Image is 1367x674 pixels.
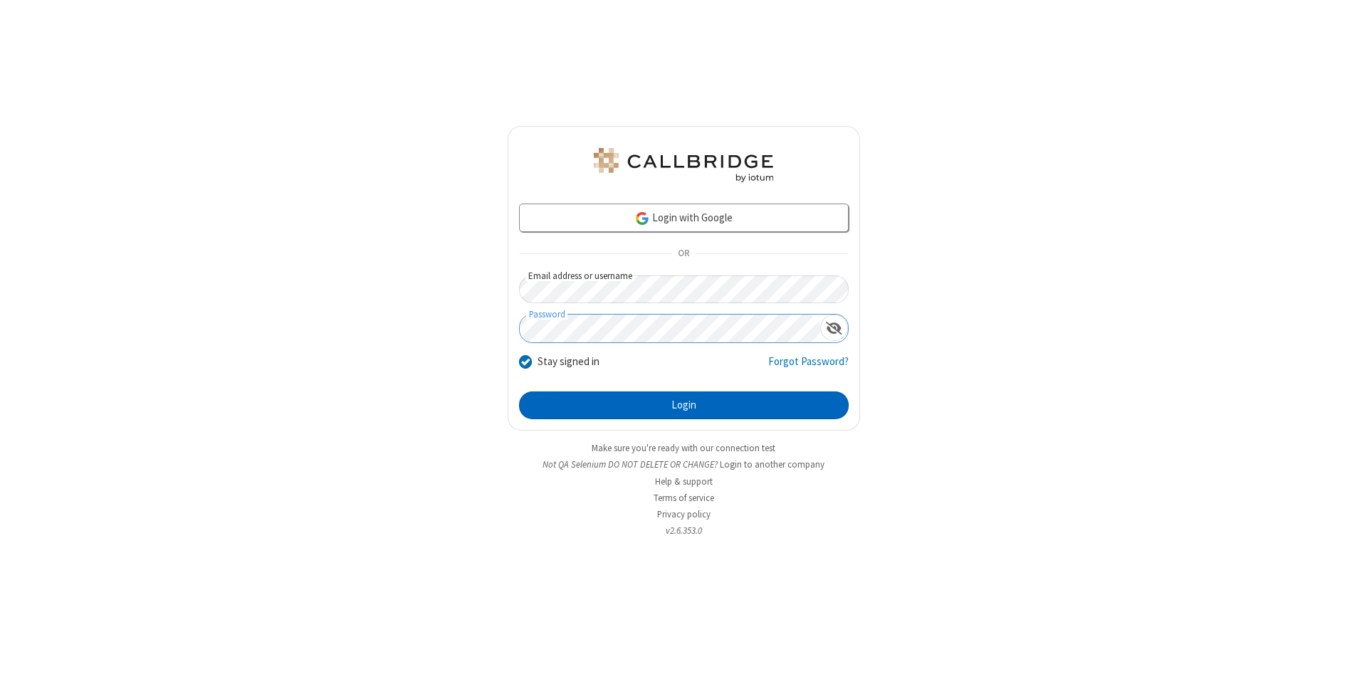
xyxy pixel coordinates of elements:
li: v2.6.353.0 [508,524,860,537]
img: google-icon.png [634,211,650,226]
a: Forgot Password? [768,354,849,381]
input: Password [520,315,820,342]
a: Terms of service [654,492,714,504]
a: Make sure you're ready with our connection test [592,442,775,454]
label: Stay signed in [538,354,599,370]
button: Login to another company [720,458,824,471]
a: Privacy policy [657,508,711,520]
iframe: Chat [1331,637,1356,664]
img: QA Selenium DO NOT DELETE OR CHANGE [591,148,776,182]
a: Login with Google [519,204,849,232]
span: OR [672,244,695,264]
a: Help & support [655,475,713,488]
input: Email address or username [519,275,849,303]
button: Login [519,391,849,420]
div: Show password [820,315,848,341]
li: Not QA Selenium DO NOT DELETE OR CHANGE? [508,458,860,471]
